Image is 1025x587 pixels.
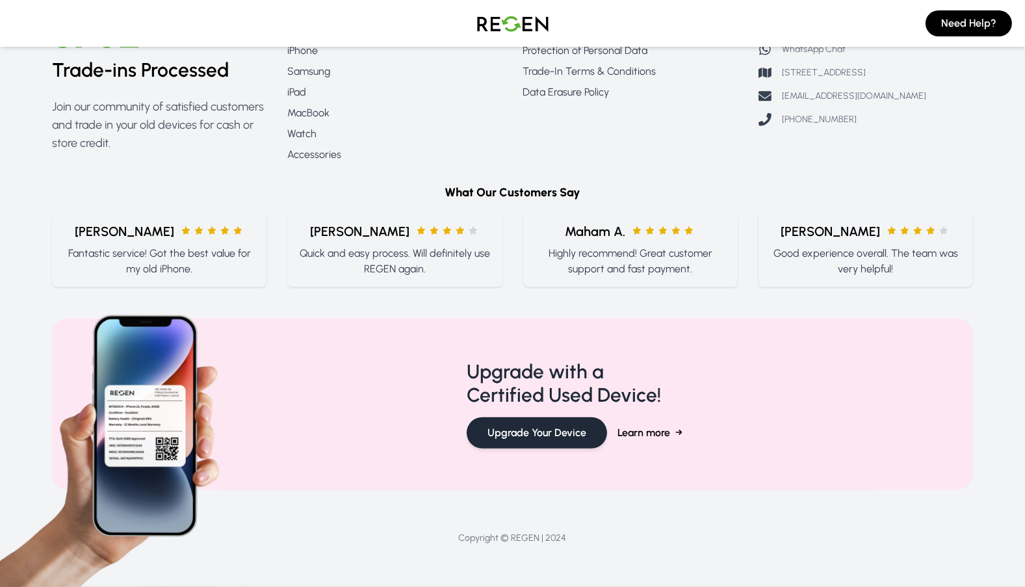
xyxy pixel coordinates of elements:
[52,183,973,202] h6: What Our Customers Say
[523,43,738,59] a: Protection of Personal Data
[565,222,625,241] span: Maham A.
[62,246,256,277] p: Fantastic service! Got the best value for my old iPhone.
[287,43,502,59] a: iPhone
[52,98,266,152] p: Join our community of satisfied customers and trade in your old devices for cash or store credit.
[782,90,926,103] p: [EMAIL_ADDRESS][DOMAIN_NAME]
[782,66,866,79] p: [STREET_ADDRESS]
[298,246,491,277] p: Quick and easy process. Will definitely use REGEN again.
[287,85,502,100] a: iPad
[467,360,661,407] h4: Upgrade with a Certified Used Device!
[617,417,682,449] button: Learn more→
[52,59,266,82] h2: Trade-ins Processed
[617,425,670,441] span: Learn more
[523,64,738,79] a: Trade-In Terms & Conditions
[534,246,727,277] p: Highly recommend! Great customer support and fast payment.
[75,222,174,241] span: [PERSON_NAME]
[467,5,558,42] img: Logo
[287,126,502,142] a: Watch
[782,43,846,56] p: WhatsApp Chat
[310,222,409,241] span: [PERSON_NAME]
[467,417,607,449] button: Upgrade Your Device
[769,246,963,277] p: Good experience overall. The team was very helpful!
[287,147,502,163] a: Accessories
[287,105,502,121] a: MacBook
[52,532,973,545] p: Copyright © REGEN | 2024
[926,10,1012,36] button: Need Help?
[523,85,738,100] a: Data Erasure Policy
[675,425,682,441] span: →
[287,64,502,79] a: Samsung
[782,113,857,126] p: [PHONE_NUMBER]
[781,222,880,241] span: [PERSON_NAME]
